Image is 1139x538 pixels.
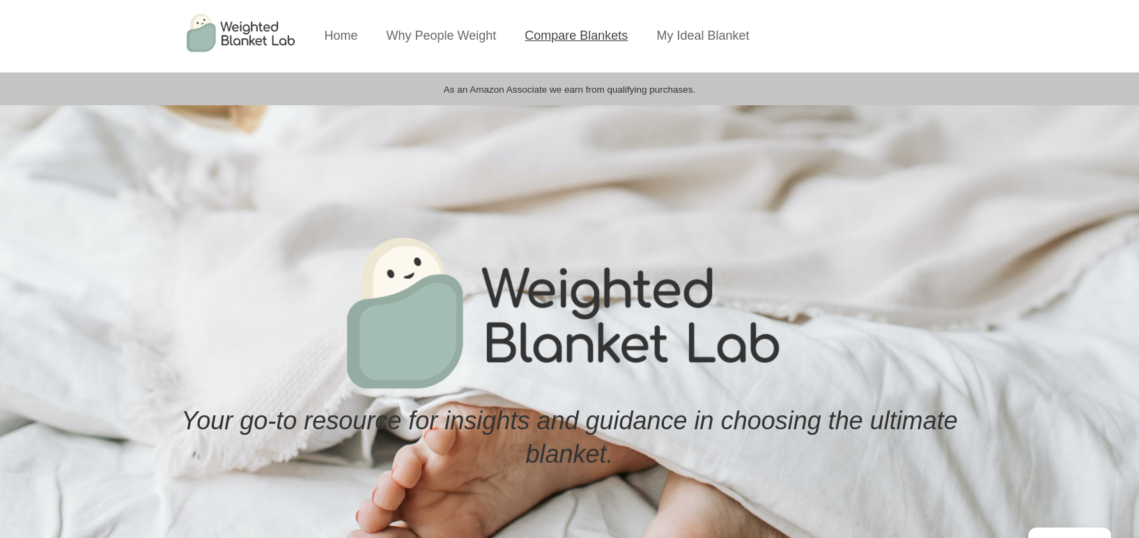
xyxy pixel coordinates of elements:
a: My Ideal Blanket [656,29,749,43]
a: Home [325,29,358,43]
a: Why People Weight [387,29,497,43]
a: Compare Blankets [525,29,628,43]
span: Your go-to resource for insights and guidance in choosing the ultimate blanket. [181,406,958,468]
span: As an Amazon Associate we earn from qualifying purchases. [444,84,696,95]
